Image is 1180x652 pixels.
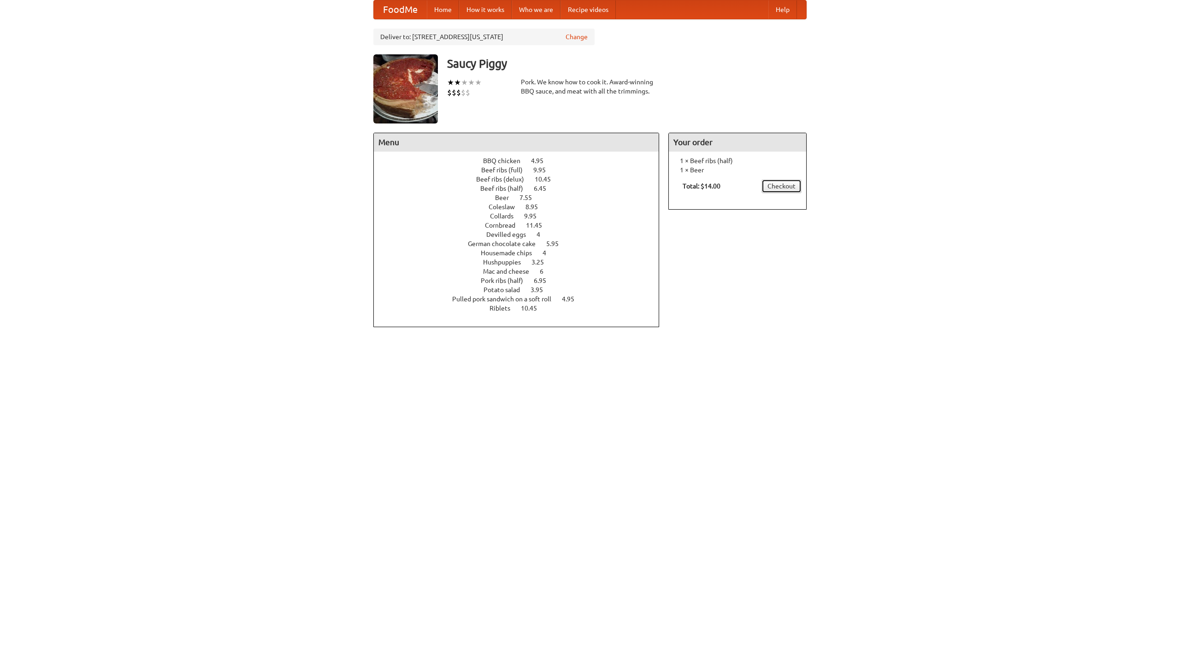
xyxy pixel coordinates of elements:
span: Mac and cheese [483,268,538,275]
a: Pork ribs (half) 6.95 [481,277,563,284]
a: Cornbread 11.45 [485,222,559,229]
li: ★ [468,77,475,88]
span: Cornbread [485,222,525,229]
span: 4.95 [562,295,584,303]
span: German chocolate cake [468,240,545,247]
span: Pulled pork sandwich on a soft roll [452,295,560,303]
span: 4 [543,249,555,257]
img: angular.jpg [373,54,438,123]
span: Hushpuppies [483,258,530,266]
span: 5.95 [546,240,568,247]
span: Beef ribs (delux) [476,176,533,183]
h3: Saucy Piggy [447,54,807,73]
li: ★ [454,77,461,88]
a: Help [768,0,797,19]
span: 7.55 [519,194,541,201]
li: ★ [475,77,482,88]
span: 9.95 [533,166,555,174]
a: Pulled pork sandwich on a soft roll 4.95 [452,295,591,303]
a: Beef ribs (half) 6.45 [480,185,563,192]
span: 6 [540,268,553,275]
a: BBQ chicken 4.95 [483,157,560,164]
a: Housemade chips 4 [481,249,563,257]
a: How it works [459,0,512,19]
li: 1 × Beer [673,165,802,175]
span: 3.95 [531,286,552,294]
span: Housemade chips [481,249,541,257]
a: Change [566,32,588,41]
a: Home [427,0,459,19]
a: German chocolate cake 5.95 [468,240,576,247]
a: Mac and cheese 6 [483,268,560,275]
span: 10.45 [521,305,546,312]
span: 4.95 [531,157,553,164]
span: Devilled eggs [486,231,535,238]
span: 10.45 [535,176,560,183]
span: 11.45 [526,222,551,229]
span: Riblets [490,305,519,312]
h4: Your order [669,133,806,152]
a: Potato salad 3.95 [484,286,560,294]
span: BBQ chicken [483,157,530,164]
span: Beef ribs (half) [480,185,532,192]
li: ★ [447,77,454,88]
h4: Menu [374,133,659,152]
span: Collards [490,212,523,220]
li: $ [447,88,452,98]
a: FoodMe [374,0,427,19]
li: 1 × Beef ribs (half) [673,156,802,165]
div: Deliver to: [STREET_ADDRESS][US_STATE] [373,29,595,45]
span: 8.95 [525,203,547,211]
a: Coleslaw 8.95 [489,203,555,211]
span: Beef ribs (full) [481,166,532,174]
b: Total: $14.00 [683,182,720,190]
span: Coleslaw [489,203,524,211]
div: Pork. We know how to cook it. Award-winning BBQ sauce, and meat with all the trimmings. [521,77,659,96]
a: Recipe videos [560,0,616,19]
span: 9.95 [524,212,546,220]
span: 4 [537,231,549,238]
a: Beef ribs (delux) 10.45 [476,176,568,183]
a: Checkout [761,179,802,193]
li: $ [466,88,470,98]
span: 6.45 [534,185,555,192]
a: Hushpuppies 3.25 [483,258,561,266]
a: Beer 7.55 [495,194,549,201]
a: Devilled eggs 4 [486,231,557,238]
li: $ [461,88,466,98]
a: Collards 9.95 [490,212,554,220]
span: 6.95 [534,277,555,284]
li: $ [452,88,456,98]
a: Who we are [512,0,560,19]
li: ★ [461,77,468,88]
span: Potato salad [484,286,529,294]
span: Beer [495,194,518,201]
li: $ [456,88,461,98]
span: Pork ribs (half) [481,277,532,284]
a: Riblets 10.45 [490,305,554,312]
span: 3.25 [531,258,553,266]
a: Beef ribs (full) 9.95 [481,166,563,174]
